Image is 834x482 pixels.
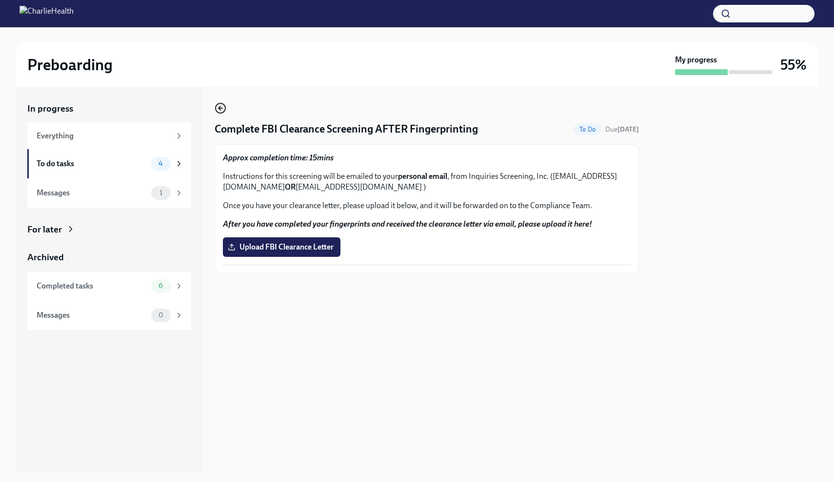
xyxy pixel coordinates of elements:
[27,271,191,301] a: Completed tasks6
[27,149,191,178] a: To do tasks4
[223,237,340,257] label: Upload FBI Clearance Letter
[27,55,113,75] h2: Preboarding
[605,125,639,134] span: October 9th, 2025 08:00
[20,6,74,21] img: CharlieHealth
[27,251,191,264] a: Archived
[37,188,147,198] div: Messages
[27,102,191,115] a: In progress
[154,189,168,196] span: 1
[27,178,191,208] a: Messages1
[37,310,147,321] div: Messages
[27,123,191,149] a: Everything
[37,158,147,169] div: To do tasks
[398,172,447,181] strong: personal email
[780,56,807,74] h3: 55%
[153,160,169,167] span: 4
[675,55,717,65] strong: My progress
[27,223,62,236] div: For later
[27,301,191,330] a: Messages0
[215,122,478,136] h4: Complete FBI Clearance Screening AFTER Fingerprinting
[605,125,639,134] span: Due
[230,242,334,252] span: Upload FBI Clearance Letter
[37,131,171,141] div: Everything
[223,153,334,162] strong: Approx completion time: 15mins
[153,311,169,319] span: 0
[27,223,191,236] a: For later
[223,219,592,229] strong: After you have completed your fingerprints and received the clearance letter via email, please up...
[285,182,296,192] strong: OR
[223,200,631,211] p: Once you have your clearance letter, please upload it below, and it will be forwarded on to the C...
[574,126,601,133] span: To Do
[37,281,147,291] div: Completed tasks
[617,125,639,134] strong: [DATE]
[153,282,169,289] span: 6
[223,171,631,193] p: Instructions for this screening will be emailed to your , from Inquiries Screening, Inc. ([EMAIL_...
